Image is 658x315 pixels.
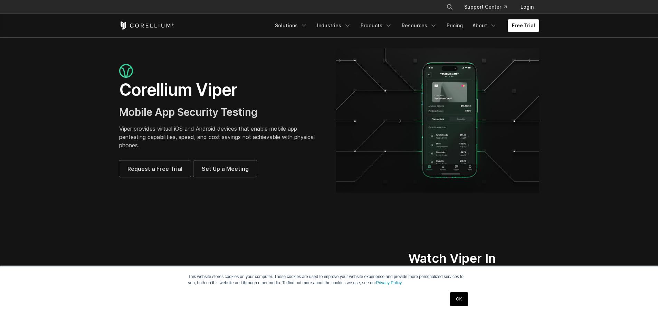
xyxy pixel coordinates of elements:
[119,80,322,100] h1: Corellium Viper
[438,1,539,13] div: Navigation Menu
[408,251,513,282] h2: Watch Viper In Action
[313,19,355,32] a: Industries
[119,21,174,30] a: Corellium Home
[336,48,539,193] img: viper_hero
[459,1,512,13] a: Support Center
[271,19,539,32] div: Navigation Menu
[508,19,539,32] a: Free Trial
[119,106,258,118] span: Mobile App Security Testing
[127,165,182,173] span: Request a Free Trial
[119,124,322,149] p: Viper provides virtual iOS and Android devices that enable mobile app pentesting capabilities, sp...
[398,19,441,32] a: Resources
[515,1,539,13] a: Login
[444,1,456,13] button: Search
[119,64,133,78] img: viper_icon_large
[271,19,312,32] a: Solutions
[188,274,470,286] p: This website stores cookies on your computer. These cookies are used to improve your website expe...
[119,160,191,177] a: Request a Free Trial
[442,19,467,32] a: Pricing
[376,280,403,285] a: Privacy Policy.
[202,165,249,173] span: Set Up a Meeting
[468,19,501,32] a: About
[193,160,257,177] a: Set Up a Meeting
[356,19,396,32] a: Products
[450,292,468,306] a: OK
